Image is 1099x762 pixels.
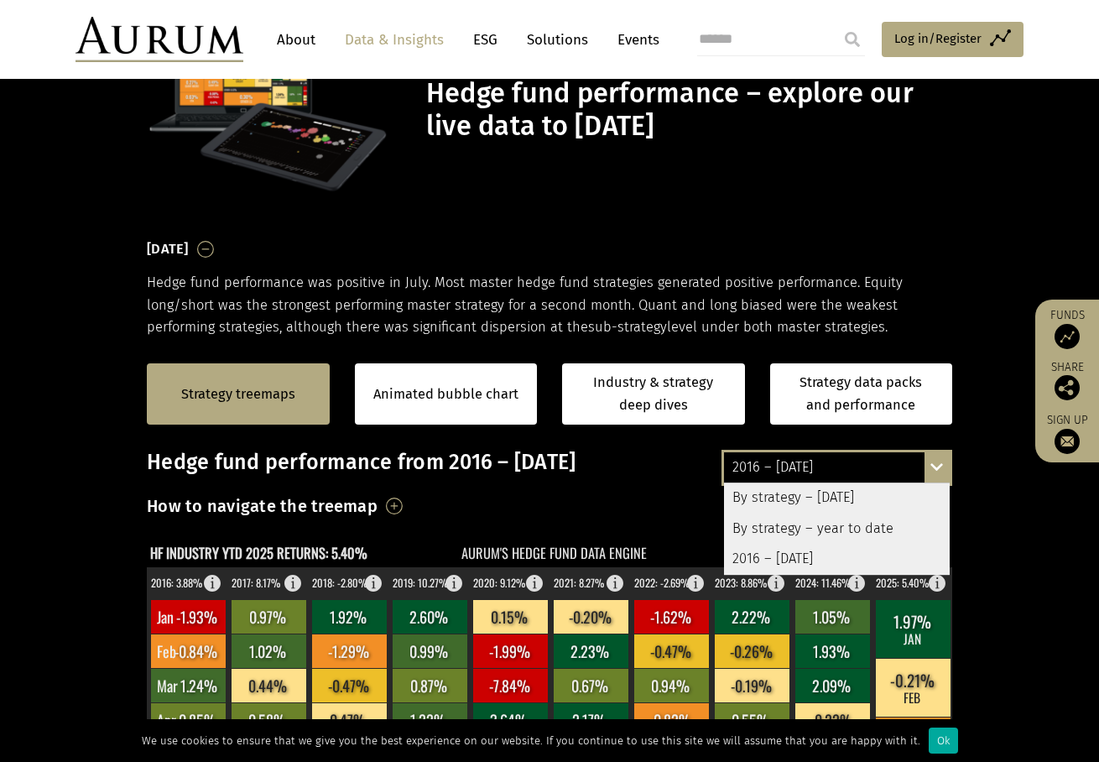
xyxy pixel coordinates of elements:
h3: [DATE] [147,237,189,262]
div: Share [1044,362,1091,400]
img: Aurum [76,17,243,62]
h3: Hedge fund performance from 2016 – [DATE] [147,450,952,475]
p: Hedge fund performance was positive in July. Most master hedge fund strategies generated positive... [147,272,952,338]
img: Access Funds [1055,324,1080,349]
a: Solutions [518,24,596,55]
a: Animated bubble chart [373,384,518,405]
span: Log in/Register [894,29,982,49]
div: Ok [929,728,958,754]
a: Events [609,24,659,55]
div: By strategy – year to date [724,514,950,544]
span: sub-strategy [588,319,667,335]
a: Sign up [1044,413,1091,454]
a: About [268,24,324,55]
a: Industry & strategy deep dives [562,363,745,425]
a: Funds [1044,308,1091,349]
a: Strategy data packs and performance [770,363,953,425]
a: Strategy treemaps [181,384,295,405]
a: Log in/Register [882,22,1023,57]
img: Sign up to our newsletter [1055,429,1080,454]
div: By strategy – [DATE] [724,483,950,514]
h1: Hedge fund performance – explore our live data to [DATE] [426,77,948,143]
h3: How to navigate the treemap [147,492,378,520]
a: Data & Insights [336,24,452,55]
a: ESG [465,24,506,55]
img: Share this post [1055,375,1080,400]
input: Submit [836,23,869,56]
div: 2016 – [DATE] [724,452,950,483]
div: 2016 – [DATE] [724,544,950,574]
